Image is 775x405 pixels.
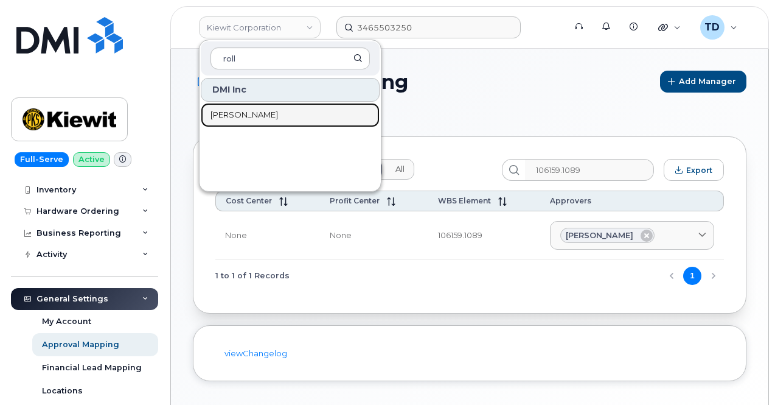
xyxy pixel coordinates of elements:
span: Profit Center [330,196,380,205]
td: None [320,211,428,261]
span: Export [686,166,712,175]
td: 106159.1089 [428,211,541,261]
span: [PERSON_NAME] [566,230,633,241]
span: WBS Element [438,196,491,205]
div: DMI Inc [201,78,380,102]
a: [PERSON_NAME] [550,221,714,250]
input: Search [210,48,370,69]
span: All [395,164,405,174]
span: 1 to 1 of 1 Records [215,267,290,285]
a: viewChangelog [224,348,287,358]
button: Page 1 [683,267,701,285]
button: Add Manager [660,71,746,93]
span: Cost Center [226,196,272,205]
button: Export [664,159,724,181]
span: Add Manager [679,76,736,87]
span: Approvers [550,196,591,205]
iframe: Messenger Launcher [722,352,766,396]
td: None [215,211,320,261]
a: [PERSON_NAME] [201,103,380,127]
span: [PERSON_NAME] [210,109,278,121]
input: Search... [525,159,654,181]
